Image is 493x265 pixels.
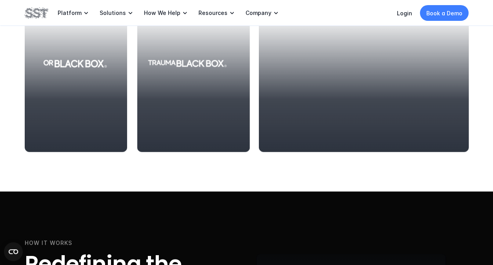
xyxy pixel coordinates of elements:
[397,10,412,17] a: Login
[148,53,226,74] img: Trauma Black Box logo
[275,91,343,104] h5: SIM Black Box™
[4,242,23,261] button: Open CMP widget
[420,5,469,21] a: Book a Demo
[426,9,462,17] p: Book a Demo
[25,6,48,20] img: SST logo
[100,9,126,17] p: Solutions
[246,9,271,17] p: Company
[275,107,431,126] p: Comprehensively capture and analyze simulations to improve clinical competency
[144,9,180,17] p: How We Help
[58,9,82,17] p: Platform
[25,239,72,247] p: HOW IT WORKS
[275,136,314,144] p: Learn More
[36,53,114,74] img: OR Black Box logo
[198,9,227,17] p: Resources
